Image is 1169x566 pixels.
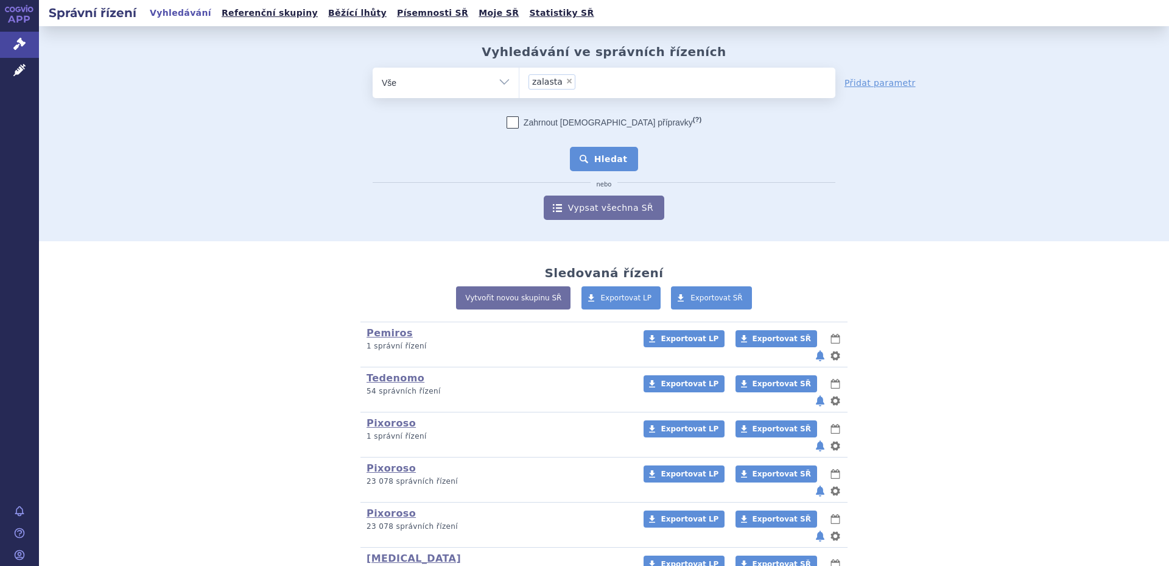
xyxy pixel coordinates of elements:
span: Exportovat SŘ [753,425,811,433]
button: nastavení [829,484,841,498]
label: Zahrnout [DEMOGRAPHIC_DATA] přípravky [507,116,701,129]
a: Exportovat LP [644,375,725,392]
button: lhůty [829,377,841,391]
button: nastavení [829,439,841,453]
button: Hledat [570,147,639,171]
a: Exportovat LP [644,465,725,483]
button: lhůty [829,331,841,346]
span: Exportovat SŘ [690,294,743,302]
a: Exportovat LP [581,286,661,310]
a: Referenční skupiny [218,5,321,21]
a: Přidat parametr [844,77,916,89]
span: Exportovat SŘ [753,470,811,478]
span: Exportovat LP [661,515,718,523]
button: notifikace [814,529,826,543]
a: Statistiky SŘ [525,5,597,21]
span: Exportovat SŘ [753,380,811,388]
span: × [566,77,573,85]
a: [MEDICAL_DATA] [367,553,461,564]
button: nastavení [829,348,841,363]
i: nebo [591,181,618,188]
a: Vyhledávání [146,5,215,21]
a: Pixoroso [367,417,416,429]
h2: Vyhledávání ve správních řízeních [482,44,726,59]
a: Exportovat SŘ [735,375,817,392]
button: lhůty [829,512,841,526]
button: notifikace [814,439,826,453]
a: Exportovat SŘ [735,511,817,528]
span: Exportovat LP [661,334,718,343]
a: Tedenomo [367,372,424,384]
button: lhůty [829,422,841,436]
a: Pemiros [367,327,413,339]
h2: Sledovaná řízení [544,266,663,280]
button: nastavení [829,529,841,543]
a: Exportovat LP [644,420,725,437]
abbr: (?) [693,116,701,124]
button: nastavení [829,394,841,408]
a: Exportovat SŘ [735,420,817,437]
span: Exportovat SŘ [753,334,811,343]
button: notifikace [814,484,826,498]
p: 23 078 správních řízení [367,522,628,532]
a: Běžící lhůty [325,5,390,21]
input: zalasta [579,74,630,89]
h2: Správní řízení [39,4,146,21]
button: lhůty [829,467,841,481]
button: notifikace [814,394,826,408]
a: Exportovat SŘ [735,465,817,483]
a: Exportovat LP [644,511,725,528]
a: Moje SŘ [475,5,522,21]
span: Exportovat LP [601,294,652,302]
p: 54 správních řízení [367,386,628,397]
p: 1 správní řízení [367,341,628,352]
a: Exportovat LP [644,330,725,347]
button: notifikace [814,348,826,363]
span: Exportovat LP [661,380,718,388]
p: 23 078 správních řízení [367,476,628,487]
span: Exportovat SŘ [753,515,811,523]
a: Exportovat SŘ [671,286,752,310]
a: Písemnosti SŘ [393,5,472,21]
a: Vypsat všechna SŘ [544,196,664,220]
span: zalasta [532,77,563,86]
span: Exportovat LP [661,470,718,478]
a: Vytvořit novou skupinu SŘ [456,286,570,310]
a: Exportovat SŘ [735,330,817,347]
p: 1 správní řízení [367,431,628,442]
span: Exportovat LP [661,425,718,433]
a: Pixoroso [367,508,416,519]
a: Pixoroso [367,462,416,474]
